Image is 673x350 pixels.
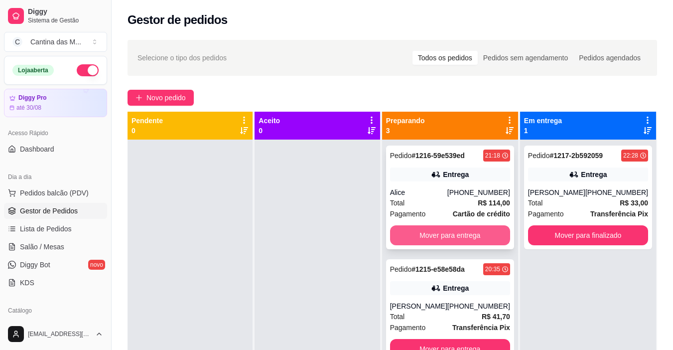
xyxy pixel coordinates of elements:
[478,51,573,65] div: Pedidos sem agendamento
[447,187,510,197] div: [PHONE_NUMBER]
[549,152,603,160] strong: # 1217-2b592059
[581,170,607,179] div: Entrega
[146,92,186,103] span: Novo pedido
[443,283,469,293] div: Entrega
[20,144,54,154] span: Dashboard
[528,225,648,245] button: Mover para finalizado
[28,330,91,338] span: [EMAIL_ADDRESS][DOMAIN_NAME]
[30,37,81,47] div: Cantina das M ...
[137,52,227,63] span: Selecione o tipo dos pedidos
[4,239,107,255] a: Salão / Mesas
[4,303,107,319] div: Catálogo
[390,208,426,219] span: Pagamento
[20,188,89,198] span: Pedidos balcão (PDV)
[390,187,447,197] div: Alice
[12,37,22,47] span: C
[128,12,228,28] h2: Gestor de pedidos
[4,257,107,273] a: Diggy Botnovo
[4,169,107,185] div: Dia a dia
[390,152,412,160] span: Pedido
[135,94,142,101] span: plus
[20,242,64,252] span: Salão / Mesas
[390,265,412,273] span: Pedido
[128,90,194,106] button: Novo pedido
[411,265,465,273] strong: # 1215-e58e58da
[528,197,543,208] span: Total
[16,104,41,112] article: até 30/08
[390,311,405,322] span: Total
[453,210,510,218] strong: Cartão de crédito
[132,116,163,126] p: Pendente
[485,265,500,273] div: 20:35
[4,185,107,201] button: Pedidos balcão (PDV)
[77,64,99,76] button: Alterar Status
[4,89,107,117] a: Diggy Proaté 30/08
[411,152,465,160] strong: # 1216-59e539ed
[585,187,648,197] div: [PHONE_NUMBER]
[443,170,469,179] div: Entrega
[259,126,280,136] p: 0
[4,141,107,157] a: Dashboard
[620,199,648,207] strong: R$ 33,00
[259,116,280,126] p: Aceito
[447,301,510,311] div: [PHONE_NUMBER]
[390,197,405,208] span: Total
[390,301,447,311] div: [PERSON_NAME]
[590,210,648,218] strong: Transferência Pix
[20,224,72,234] span: Lista de Pedidos
[12,65,54,76] div: Loja aberta
[18,94,47,102] article: Diggy Pro
[132,126,163,136] p: 0
[28,16,103,24] span: Sistema de Gestão
[4,4,107,28] a: DiggySistema de Gestão
[524,116,562,126] p: Em entrega
[4,275,107,291] a: KDS
[20,278,34,288] span: KDS
[524,126,562,136] p: 1
[390,322,426,333] span: Pagamento
[390,225,510,245] button: Mover para entrega
[4,322,107,346] button: [EMAIL_ADDRESS][DOMAIN_NAME]
[4,32,107,52] button: Select a team
[482,313,510,321] strong: R$ 41,70
[573,51,646,65] div: Pedidos agendados
[20,206,78,216] span: Gestor de Pedidos
[4,221,107,237] a: Lista de Pedidos
[528,187,585,197] div: [PERSON_NAME]
[478,199,510,207] strong: R$ 114,00
[528,152,550,160] span: Pedido
[386,116,425,126] p: Preparando
[412,51,478,65] div: Todos os pedidos
[4,203,107,219] a: Gestor de Pedidos
[20,260,50,270] span: Diggy Bot
[452,324,510,332] strong: Transferência Pix
[528,208,564,219] span: Pagamento
[623,152,638,160] div: 22:28
[386,126,425,136] p: 3
[28,7,103,16] span: Diggy
[4,125,107,141] div: Acesso Rápido
[485,152,500,160] div: 21:18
